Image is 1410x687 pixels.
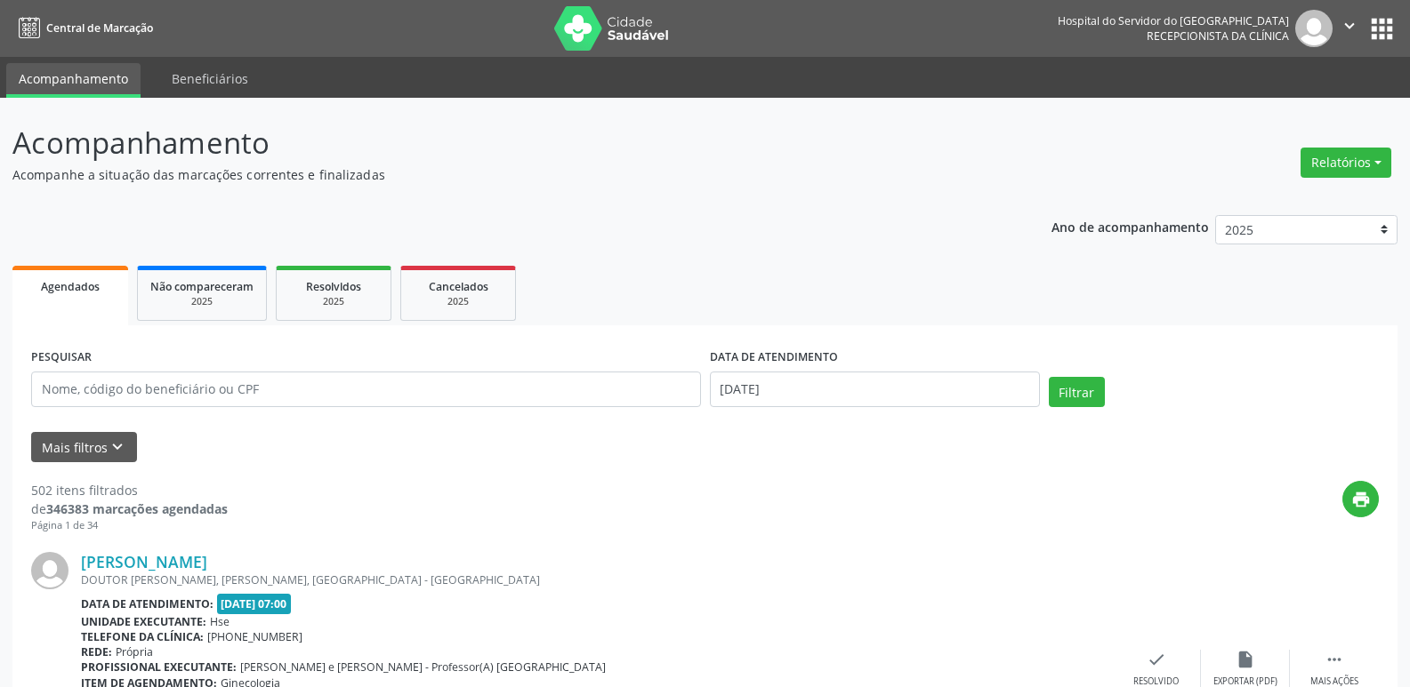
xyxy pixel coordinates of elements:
b: Profissional executante: [81,659,237,675]
a: Central de Marcação [12,13,153,43]
i:  [1340,16,1359,36]
p: Acompanhe a situação das marcações correntes e finalizadas [12,165,982,184]
b: Data de atendimento: [81,596,214,611]
button: Mais filtroskeyboard_arrow_down [31,432,137,463]
div: 2025 [414,295,503,308]
span: [PHONE_NUMBER] [207,629,302,644]
button: apps [1366,13,1398,44]
span: Hse [210,614,230,629]
i:  [1325,650,1344,669]
div: Hospital do Servidor do [GEOGRAPHIC_DATA] [1058,13,1289,28]
span: [DATE] 07:00 [217,594,292,614]
i: insert_drive_file [1236,650,1255,669]
label: PESQUISAR [31,344,92,371]
i: print [1351,490,1371,509]
span: Central de Marcação [46,20,153,36]
div: 2025 [150,295,254,308]
div: Página 1 de 34 [31,518,228,533]
a: [PERSON_NAME] [81,552,207,571]
b: Telefone da clínica: [81,629,204,644]
input: Selecione um intervalo [710,371,1040,407]
i: keyboard_arrow_down [108,437,127,457]
span: Cancelados [429,279,488,294]
span: Agendados [41,279,100,294]
span: Não compareceram [150,279,254,294]
button:  [1333,10,1366,47]
strong: 346383 marcações agendadas [46,500,228,517]
button: Relatórios [1301,148,1391,178]
span: Resolvidos [306,279,361,294]
button: Filtrar [1049,377,1105,407]
b: Unidade executante: [81,614,206,629]
b: Rede: [81,644,112,659]
img: img [1295,10,1333,47]
label: DATA DE ATENDIMENTO [710,344,838,371]
a: Beneficiários [159,63,261,94]
div: 502 itens filtrados [31,481,228,499]
div: DOUTOR [PERSON_NAME], [PERSON_NAME], [GEOGRAPHIC_DATA] - [GEOGRAPHIC_DATA] [81,572,1112,587]
span: Própria [116,644,153,659]
div: de [31,499,228,518]
input: Nome, código do beneficiário ou CPF [31,371,701,407]
div: 2025 [289,295,378,308]
i: check [1147,650,1166,669]
p: Acompanhamento [12,121,982,165]
span: Recepcionista da clínica [1147,28,1289,44]
button: print [1342,481,1379,517]
p: Ano de acompanhamento [1051,215,1209,237]
img: img [31,552,68,589]
a: Acompanhamento [6,63,141,98]
span: [PERSON_NAME] e [PERSON_NAME] - Professor(A) [GEOGRAPHIC_DATA] [240,659,606,675]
